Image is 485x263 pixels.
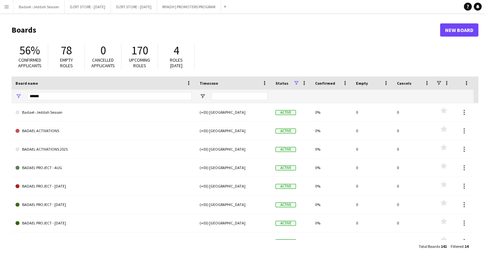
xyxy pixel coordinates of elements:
div: 0% [311,177,352,195]
span: Upcoming roles [129,57,150,69]
div: 0% [311,140,352,158]
span: Cancelled applicants [91,57,115,69]
span: Total Boards [419,244,440,249]
div: : [419,240,447,253]
div: 0 [393,103,434,121]
div: 0 [352,214,393,232]
div: 0 [352,122,393,140]
div: 0 [352,177,393,195]
div: 0 [352,232,393,250]
span: Empty roles [60,57,73,69]
span: Roles [DATE] [170,57,183,69]
span: Active [275,129,296,133]
span: Timezone [200,81,218,86]
span: Active [275,165,296,170]
button: DZRT STORE - [DATE] [111,0,157,13]
span: Confirmed applicants [18,57,42,69]
button: RIYADH | PROMOTERS PROGRAM [157,0,221,13]
h1: Boards [12,25,440,35]
div: 0 [393,195,434,214]
span: Confirmed [315,81,335,86]
span: 170 [131,43,148,58]
div: 0 [393,122,434,140]
a: New Board [440,23,478,37]
div: 0% [311,195,352,214]
div: 0 [352,140,393,158]
div: 0% [311,159,352,177]
div: 0% [311,122,352,140]
span: Active [275,147,296,152]
div: 0% [311,103,352,121]
span: 0 [100,43,106,58]
div: (+03) [GEOGRAPHIC_DATA] [196,177,272,195]
span: Active [275,221,296,226]
span: 56% [19,43,40,58]
button: Open Filter Menu [16,93,21,99]
div: 0 [352,159,393,177]
div: 0 [393,140,434,158]
div: (+03) [GEOGRAPHIC_DATA] [196,140,272,158]
div: (+03) [GEOGRAPHIC_DATA] [196,122,272,140]
button: Badael -Jeddah Season [14,0,65,13]
input: Board name Filter Input [27,92,192,100]
button: DZRT STORE - [DATE] [65,0,111,13]
span: Board name [16,81,38,86]
span: Status [275,81,288,86]
span: 141 [441,244,447,249]
div: 0 [352,103,393,121]
span: Filtered [451,244,464,249]
div: (+03) [GEOGRAPHIC_DATA] [196,195,272,214]
a: BADAEL PROJECT - AUG [16,159,192,177]
input: Timezone Filter Input [211,92,268,100]
span: 14 [465,244,469,249]
div: 0 [393,232,434,250]
span: 78 [61,43,72,58]
div: 0 [393,214,434,232]
a: Badael -Jeddah Season [16,103,192,122]
span: Active [275,202,296,207]
button: Open Filter Menu [200,93,206,99]
div: 0 [352,195,393,214]
div: (+03) [GEOGRAPHIC_DATA] [196,103,272,121]
span: Active [275,239,296,244]
div: 0% [311,232,352,250]
div: (+03) [GEOGRAPHIC_DATA] [196,232,272,250]
span: 4 [174,43,179,58]
span: Cancels [397,81,411,86]
div: 0 [393,159,434,177]
div: (+03) [GEOGRAPHIC_DATA] [196,159,272,177]
a: BADAEL ACTIVATIONS [16,122,192,140]
a: BADAEL PROJECT - DEC [16,232,192,251]
a: BADAEL ACTIVATIONS 2025 [16,140,192,159]
span: Active [275,184,296,189]
span: Empty [356,81,368,86]
span: Active [275,110,296,115]
a: BADAEL PROJECT - [DATE] [16,214,192,232]
div: 0% [311,214,352,232]
a: BADAEL PROJECT - [DATE] [16,195,192,214]
a: BADAEL PROJECT - [DATE] [16,177,192,195]
div: 0 [393,177,434,195]
div: (+03) [GEOGRAPHIC_DATA] [196,214,272,232]
div: : [451,240,469,253]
